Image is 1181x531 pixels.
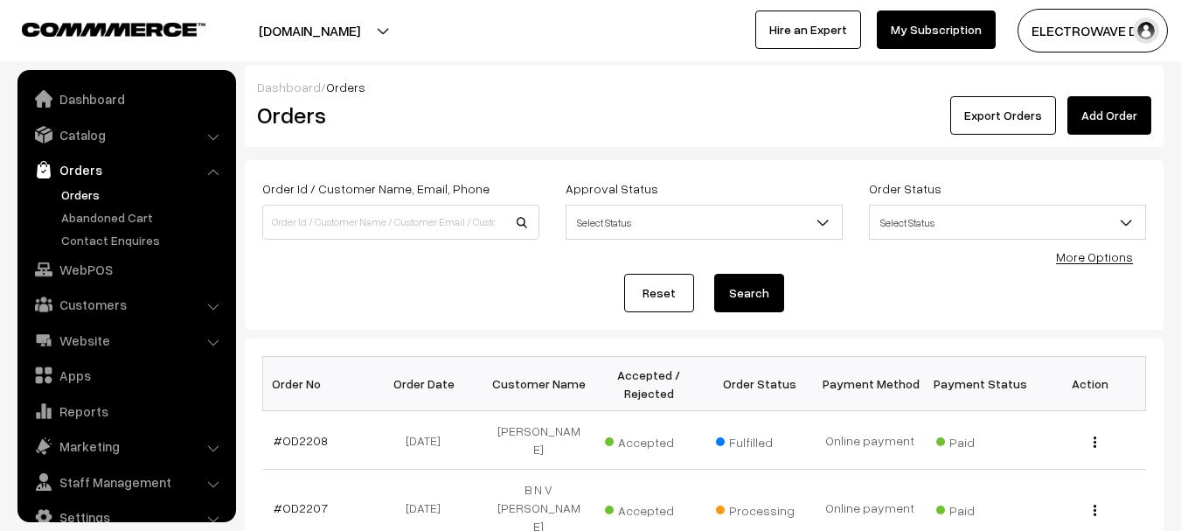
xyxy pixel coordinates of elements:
[716,497,803,520] span: Processing
[705,357,815,411] th: Order Status
[274,433,328,448] a: #OD2208
[483,411,594,470] td: [PERSON_NAME]
[815,411,925,470] td: Online payment
[257,101,538,129] h2: Orders
[57,185,230,204] a: Orders
[373,411,483,470] td: [DATE]
[22,254,230,285] a: WebPOS
[22,154,230,185] a: Orders
[22,17,175,38] a: COMMMERCE
[22,360,230,391] a: Apps
[263,357,373,411] th: Order No
[1133,17,1159,44] img: user
[869,179,941,198] label: Order Status
[22,325,230,356] a: Website
[257,80,321,94] a: Dashboard
[566,179,658,198] label: Approval Status
[566,207,842,238] span: Select Status
[262,205,539,240] input: Order Id / Customer Name / Customer Email / Customer Phone
[594,357,704,411] th: Accepted / Rejected
[257,78,1151,96] div: /
[57,208,230,227] a: Abandoned Cart
[22,430,230,462] a: Marketing
[1056,249,1133,264] a: More Options
[1018,9,1168,52] button: ELECTROWAVE DE…
[870,207,1145,238] span: Select Status
[1067,96,1151,135] a: Add Order
[755,10,861,49] a: Hire an Expert
[716,429,803,451] span: Fulfilled
[566,205,843,240] span: Select Status
[57,231,230,249] a: Contact Enquires
[373,357,483,411] th: Order Date
[925,357,1035,411] th: Payment Status
[1094,505,1096,516] img: Menu
[950,96,1056,135] button: Export Orders
[22,119,230,150] a: Catalog
[22,23,205,36] img: COMMMERCE
[262,179,490,198] label: Order Id / Customer Name, Email, Phone
[869,205,1146,240] span: Select Status
[326,80,365,94] span: Orders
[624,274,694,312] a: Reset
[22,466,230,498] a: Staff Management
[274,500,328,515] a: #OD2207
[22,395,230,427] a: Reports
[936,429,1024,451] span: Paid
[815,357,925,411] th: Payment Method
[483,357,594,411] th: Customer Name
[605,497,692,520] span: Accepted
[1094,437,1096,448] img: Menu
[714,274,784,312] button: Search
[877,10,996,49] a: My Subscription
[198,9,421,52] button: [DOMAIN_NAME]
[22,83,230,115] a: Dashboard
[936,497,1024,520] span: Paid
[1035,357,1145,411] th: Action
[22,289,230,320] a: Customers
[605,429,692,451] span: Accepted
